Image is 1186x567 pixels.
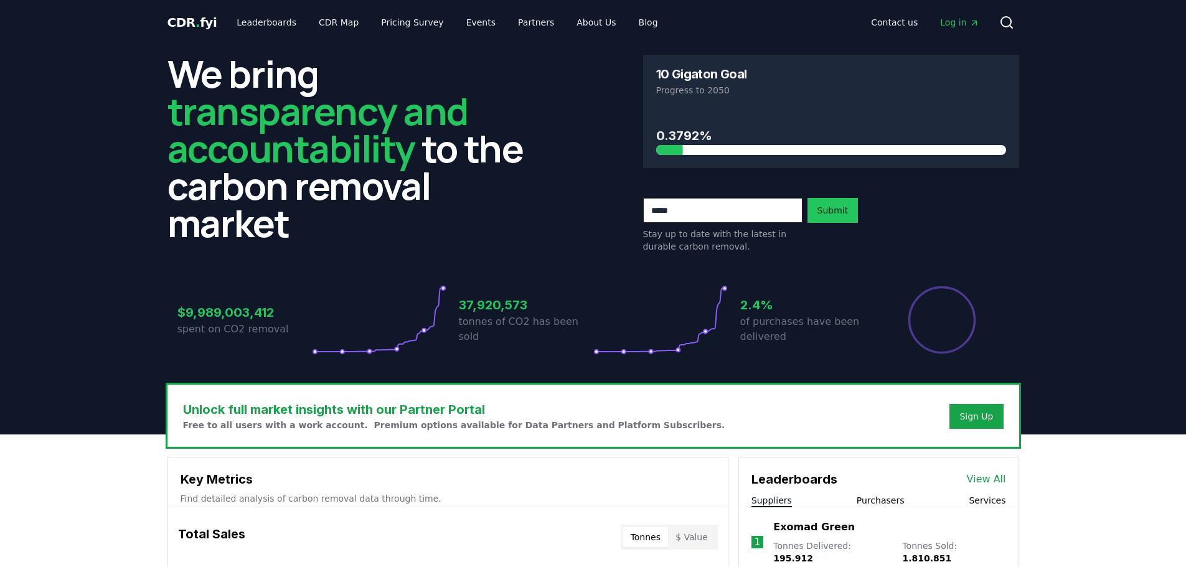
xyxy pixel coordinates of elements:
button: Suppliers [751,494,792,507]
a: Partners [508,11,564,34]
p: Tonnes Delivered : [773,540,890,565]
span: transparency and accountability [167,85,468,174]
a: Sign Up [959,410,993,423]
button: Sign Up [949,404,1003,429]
h3: Leaderboards [751,470,837,489]
span: CDR fyi [167,15,217,30]
p: tonnes of CO2 has been sold [459,314,593,344]
span: 195.912 [773,553,813,563]
h3: Unlock full market insights with our Partner Portal [183,400,725,419]
h3: Key Metrics [181,470,715,489]
p: Stay up to date with the latest in durable carbon removal. [643,228,802,253]
p: Progress to 2050 [656,84,1006,96]
a: View All [967,472,1006,487]
div: Percentage of sales delivered [907,285,977,355]
h3: 37,920,573 [459,296,593,314]
h3: 2.4% [740,296,875,314]
button: Purchasers [857,494,905,507]
h2: We bring to the carbon removal market [167,55,544,241]
p: spent on CO2 removal [177,322,312,337]
a: CDR Map [309,11,369,34]
h3: $9,989,003,412 [177,303,312,322]
p: 1 [754,535,760,550]
nav: Main [861,11,989,34]
button: Tonnes [623,527,668,547]
p: of purchases have been delivered [740,314,875,344]
span: Log in [940,16,979,29]
h3: 0.3792% [656,126,1006,145]
span: 1.810.851 [902,553,951,563]
a: Pricing Survey [371,11,453,34]
p: Free to all users with a work account. Premium options available for Data Partners and Platform S... [183,419,725,431]
a: CDR.fyi [167,14,217,31]
h3: 10 Gigaton Goal [656,68,747,80]
a: Contact us [861,11,928,34]
span: . [195,15,200,30]
a: Exomad Green [773,520,855,535]
button: $ Value [668,527,715,547]
button: Submit [807,198,859,223]
a: About Us [567,11,626,34]
button: Services [969,494,1005,507]
p: Find detailed analysis of carbon removal data through time. [181,492,715,505]
a: Blog [629,11,668,34]
a: Events [456,11,506,34]
a: Leaderboards [227,11,306,34]
nav: Main [227,11,667,34]
a: Log in [930,11,989,34]
h3: Total Sales [178,525,245,550]
p: Tonnes Sold : [902,540,1005,565]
